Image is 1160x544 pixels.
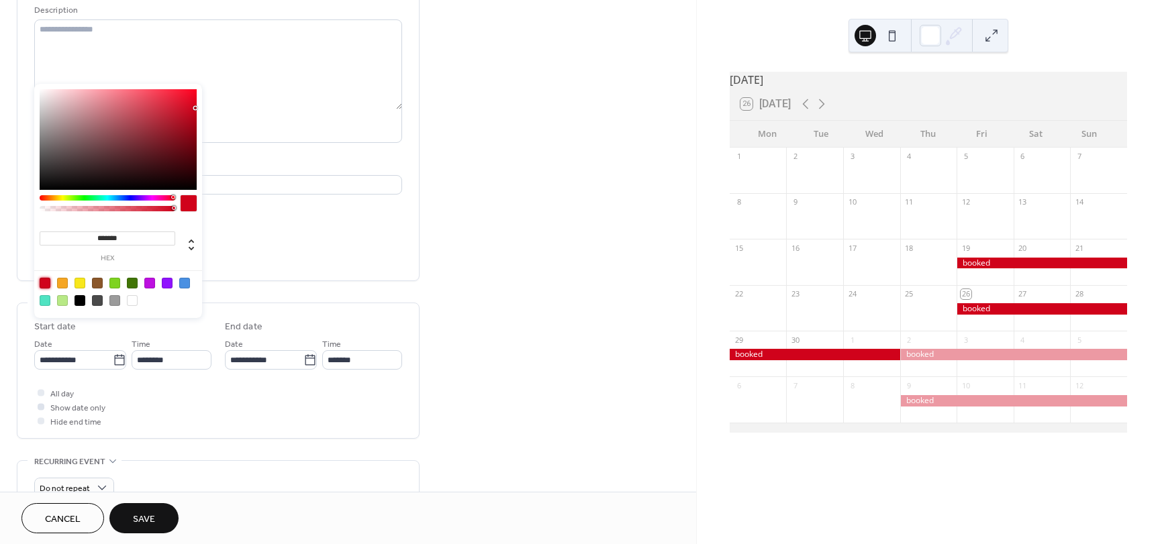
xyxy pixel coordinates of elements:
div: Thu [902,121,955,148]
div: booked [730,349,900,360]
div: 9 [904,380,914,390]
div: 6 [734,380,744,390]
div: 7 [1074,152,1084,162]
span: Date [225,337,243,351]
div: 2 [790,152,800,162]
div: 12 [961,197,971,207]
span: Cancel [45,512,81,527]
div: 25 [904,289,914,299]
div: booked [957,258,1127,269]
div: 8 [847,380,857,390]
span: Hide end time [50,415,101,429]
div: Tue [794,121,848,148]
div: Location [34,159,399,173]
div: 14 [1074,197,1084,207]
div: 28 [1074,289,1084,299]
div: 1 [847,335,857,345]
div: #9B9B9B [109,295,120,306]
div: 23 [790,289,800,299]
div: #8B572A [92,278,103,288]
span: Show date only [50,401,105,415]
div: 2 [904,335,914,345]
div: #9013FE [162,278,173,288]
div: 8 [734,197,744,207]
div: #4A4A4A [92,295,103,306]
div: 20 [1018,243,1028,253]
span: Time [322,337,341,351]
div: #F5A623 [57,278,68,288]
div: 22 [734,289,744,299]
div: Start date [34,320,76,334]
div: 10 [961,380,971,390]
div: 4 [1018,335,1028,345]
div: 19 [961,243,971,253]
div: 15 [734,243,744,253]
div: #FFFFFF [127,295,138,306]
div: #BD10E0 [144,278,155,288]
div: #4A90E2 [179,278,190,288]
div: #50E3C2 [40,295,50,306]
div: Fri [955,121,1009,148]
div: Sun [1063,121,1116,148]
div: Mon [740,121,794,148]
div: booked [900,395,1127,406]
div: #B8E986 [57,295,68,306]
div: 27 [1018,289,1028,299]
div: 10 [847,197,857,207]
div: 16 [790,243,800,253]
div: 1 [734,152,744,162]
div: #F8E71C [75,278,85,288]
div: #000000 [75,295,85,306]
div: Wed [848,121,902,148]
div: 5 [1074,335,1084,345]
div: #7ED321 [109,278,120,288]
div: Sat [1009,121,1063,148]
span: Recurring event [34,455,105,469]
div: #417505 [127,278,138,288]
label: hex [40,255,175,262]
div: 29 [734,335,744,345]
div: 12 [1074,380,1084,390]
span: Save [133,512,155,527]
div: 30 [790,335,800,345]
div: [DATE] [730,72,1127,88]
div: 17 [847,243,857,253]
span: Time [132,337,150,351]
div: 21 [1074,243,1084,253]
div: 18 [904,243,914,253]
div: 9 [790,197,800,207]
div: 5 [961,152,971,162]
span: Date [34,337,52,351]
div: 11 [904,197,914,207]
div: 7 [790,380,800,390]
button: Cancel [21,503,104,533]
button: Save [109,503,179,533]
div: 26 [961,289,971,299]
span: All day [50,387,74,401]
div: booked [900,349,1127,360]
div: Description [34,3,399,17]
div: #D0021B [40,278,50,288]
div: End date [225,320,262,334]
span: Do not repeat [40,481,90,496]
div: 3 [847,152,857,162]
div: 24 [847,289,857,299]
div: 6 [1018,152,1028,162]
div: 3 [961,335,971,345]
div: 13 [1018,197,1028,207]
div: booked [957,303,1127,315]
div: 11 [1018,380,1028,390]
div: 4 [904,152,914,162]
